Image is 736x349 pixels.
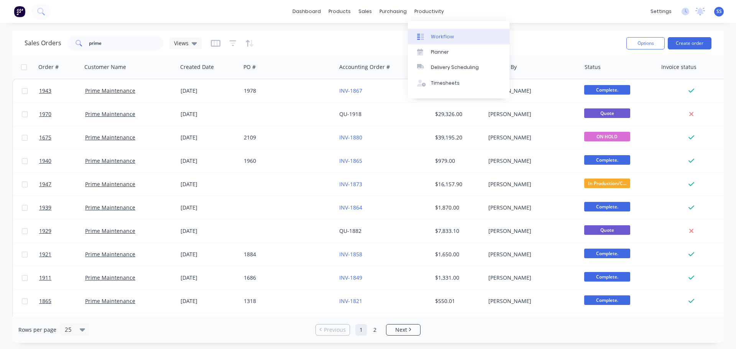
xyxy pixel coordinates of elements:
[411,6,448,17] div: productivity
[39,227,51,235] span: 1929
[39,157,51,165] span: 1940
[435,157,480,165] div: $979.00
[584,108,630,118] span: Quote
[39,87,51,95] span: 1943
[584,85,630,95] span: Complete.
[181,227,238,235] div: [DATE]
[647,6,675,17] div: settings
[39,103,85,126] a: 1970
[85,180,135,188] a: Prime Maintenance
[244,157,329,165] div: 1960
[181,157,238,165] div: [DATE]
[435,227,480,235] div: $7,833.10
[25,39,61,47] h1: Sales Orders
[85,251,135,258] a: Prime Maintenance
[716,8,722,15] span: SS
[85,134,135,141] a: Prime Maintenance
[584,272,630,282] span: Complete.
[18,326,56,334] span: Rows per page
[85,110,135,118] a: Prime Maintenance
[181,180,238,188] div: [DATE]
[339,274,362,281] a: INV-1849
[339,204,362,211] a: INV-1864
[244,274,329,282] div: 1686
[181,134,238,141] div: [DATE]
[174,39,189,47] span: Views
[435,297,480,305] div: $550.01
[289,6,325,17] a: dashboard
[339,110,361,118] a: QU-1918
[85,274,135,281] a: Prime Maintenance
[488,251,573,258] div: [PERSON_NAME]
[243,63,256,71] div: PO #
[39,204,51,211] span: 1939
[39,134,51,141] span: 1675
[181,204,238,211] div: [DATE]
[339,251,362,258] a: INV-1858
[488,157,573,165] div: [PERSON_NAME]
[39,79,85,102] a: 1943
[488,297,573,305] div: [PERSON_NAME]
[626,37,665,49] button: Options
[39,251,51,258] span: 1921
[584,249,630,258] span: Complete.
[316,326,350,334] a: Previous page
[408,29,509,44] a: Workflow
[339,180,362,188] a: INV-1873
[435,204,480,211] div: $1,870.00
[39,173,85,196] a: 1947
[488,274,573,282] div: [PERSON_NAME]
[584,132,630,141] span: ON HOLD
[181,110,238,118] div: [DATE]
[85,204,135,211] a: Prime Maintenance
[435,251,480,258] div: $1,650.00
[244,134,329,141] div: 2109
[39,274,51,282] span: 1911
[355,324,367,336] a: Page 1 is your current page
[38,63,59,71] div: Order #
[39,243,85,266] a: 1921
[244,87,329,95] div: 1978
[39,313,85,336] a: 1850
[355,6,376,17] div: sales
[181,274,238,282] div: [DATE]
[431,33,454,40] div: Workflow
[181,251,238,258] div: [DATE]
[584,295,630,305] span: Complete.
[369,324,381,336] a: Page 2
[585,63,601,71] div: Status
[339,297,362,305] a: INV-1821
[584,179,630,188] span: In Production/C...
[325,6,355,17] div: products
[85,297,135,305] a: Prime Maintenance
[408,75,509,91] a: Timesheets
[668,37,711,49] button: Create order
[339,63,390,71] div: Accounting Order #
[431,64,479,71] div: Delivery Scheduling
[584,155,630,165] span: Complete.
[339,227,361,234] a: QU-1882
[39,196,85,219] a: 1939
[39,149,85,172] a: 1940
[324,326,346,334] span: Previous
[85,227,135,234] a: Prime Maintenance
[435,110,480,118] div: $29,326.00
[661,63,697,71] div: Invoice status
[339,157,362,164] a: INV-1865
[39,290,85,313] a: 1865
[386,326,420,334] a: Next page
[488,227,573,235] div: [PERSON_NAME]
[584,202,630,211] span: Complete.
[435,180,480,188] div: $16,157.90
[488,204,573,211] div: [PERSON_NAME]
[376,6,411,17] div: purchasing
[14,6,25,17] img: Factory
[408,44,509,60] a: Planner
[84,63,126,71] div: Customer Name
[244,297,329,305] div: 1318
[312,324,424,336] ul: Pagination
[39,266,85,289] a: 1911
[584,225,630,235] span: Quote
[39,180,51,188] span: 1947
[89,36,164,51] input: Search...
